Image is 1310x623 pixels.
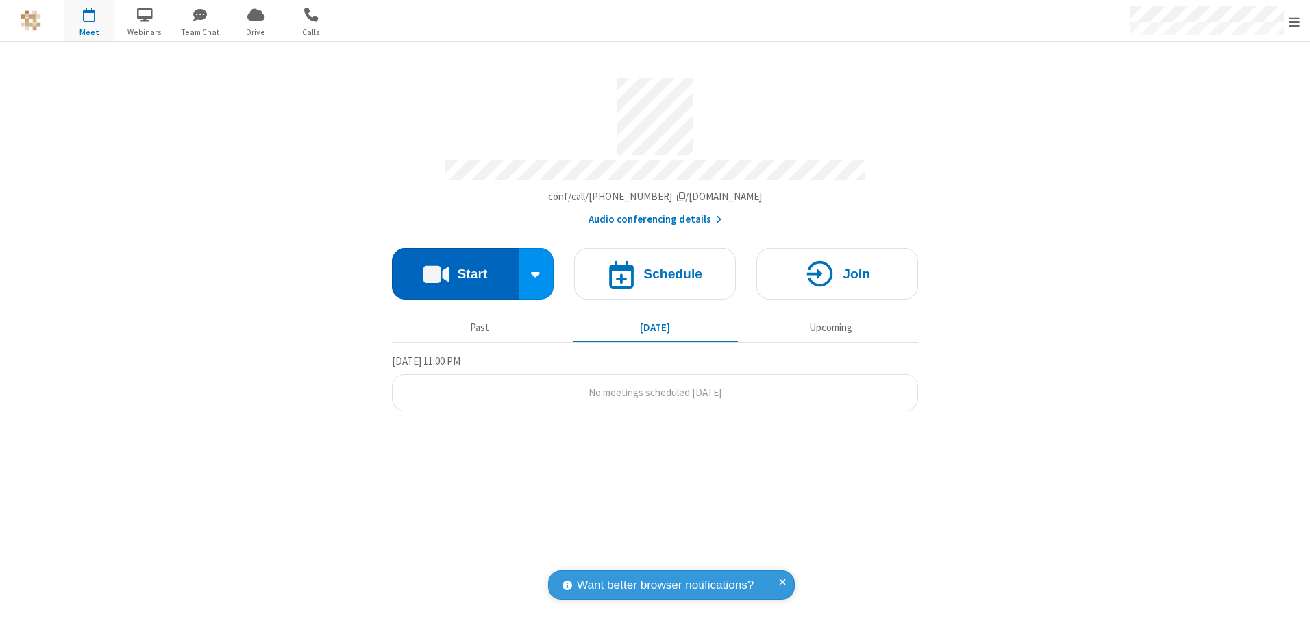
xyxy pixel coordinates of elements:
button: [DATE] [573,315,738,341]
img: QA Selenium DO NOT DELETE OR CHANGE [21,10,41,31]
button: Upcoming [748,315,913,341]
span: No meetings scheduled [DATE] [589,386,721,399]
span: Meet [64,26,115,38]
section: Today's Meetings [392,353,918,412]
button: Schedule [574,248,736,300]
span: Copy my meeting room link [548,190,763,203]
span: Calls [286,26,337,38]
section: Account details [392,68,918,228]
button: Audio conferencing details [589,212,722,228]
div: Start conference options [519,248,554,300]
h4: Schedule [643,267,702,280]
span: Want better browser notifications? [577,576,754,594]
h4: Start [457,267,487,280]
span: Team Chat [175,26,226,38]
button: Copy my meeting room linkCopy my meeting room link [548,189,763,205]
h4: Join [843,267,870,280]
button: Join [756,248,918,300]
span: Drive [230,26,282,38]
span: Webinars [119,26,171,38]
button: Past [397,315,563,341]
span: [DATE] 11:00 PM [392,354,460,367]
button: Start [392,248,519,300]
